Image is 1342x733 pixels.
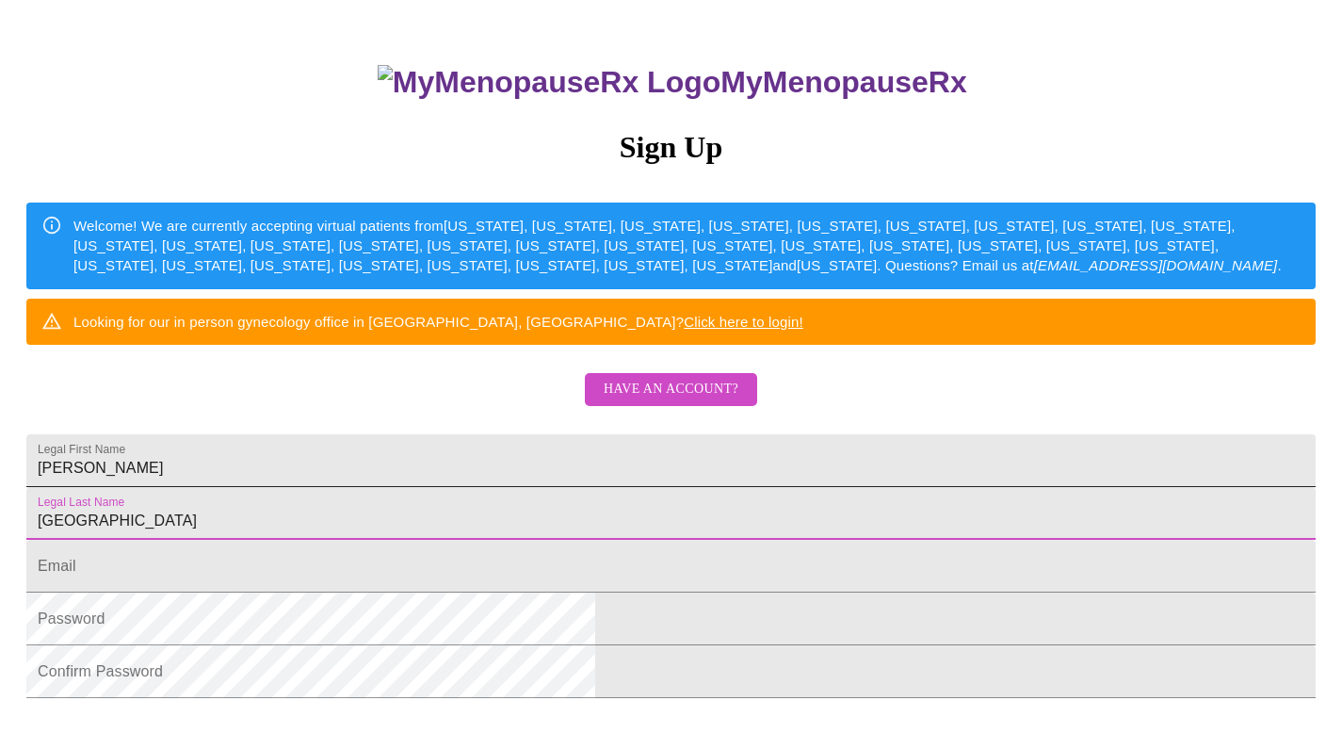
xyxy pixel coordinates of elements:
[29,65,1317,100] h3: MyMenopauseRx
[604,378,738,401] span: Have an account?
[1034,257,1278,273] em: [EMAIL_ADDRESS][DOMAIN_NAME]
[684,314,803,330] a: Click here to login!
[73,304,803,339] div: Looking for our in person gynecology office in [GEOGRAPHIC_DATA], [GEOGRAPHIC_DATA]?
[378,65,720,100] img: MyMenopauseRx Logo
[73,208,1301,284] div: Welcome! We are currently accepting virtual patients from [US_STATE], [US_STATE], [US_STATE], [US...
[585,373,757,406] button: Have an account?
[26,130,1316,165] h3: Sign Up
[580,394,762,410] a: Have an account?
